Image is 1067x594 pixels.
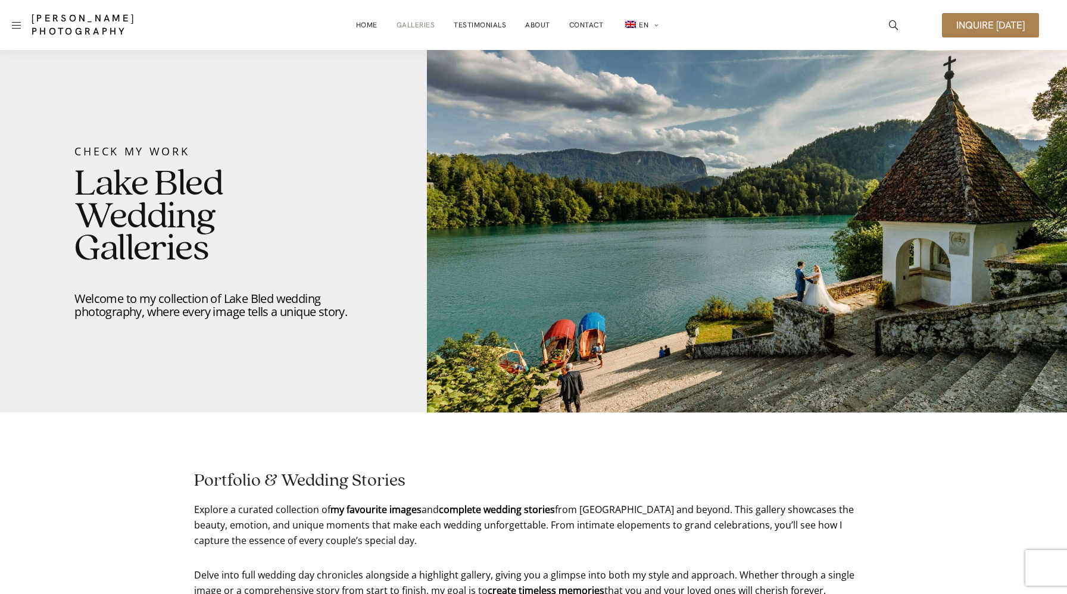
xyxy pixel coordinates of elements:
[397,13,435,37] a: Galleries
[32,12,211,38] a: [PERSON_NAME] Photography
[74,143,352,159] div: Check My Work
[956,20,1025,30] span: Inquire [DATE]
[625,21,636,28] img: EN
[569,13,604,37] a: Contact
[194,472,873,490] h2: Portfolio & Wedding Stories
[942,13,1039,37] a: Inquire [DATE]
[883,14,904,36] a: icon-magnifying-glass34
[439,503,555,516] strong: complete wedding stories
[454,13,506,37] a: Testimonials
[74,292,352,318] p: Welcome to my collection of Lake Bled wedding photography, where every image tells a unique story.
[622,13,659,37] a: en_GBEN
[525,13,550,37] a: About
[74,168,352,265] h2: Lake Bled Wedding Galleries
[639,20,648,30] span: EN
[330,503,422,516] strong: my favourite images
[356,13,377,37] a: Home
[194,502,873,548] p: Explore a curated collection of and from [GEOGRAPHIC_DATA] and beyond. This gallery showcases the...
